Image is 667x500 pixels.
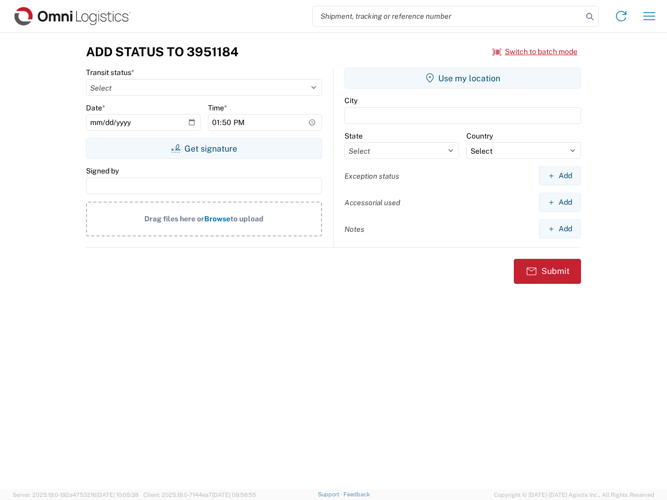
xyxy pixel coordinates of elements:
[96,492,139,498] span: [DATE] 10:05:38
[144,215,204,223] span: Drag files here or
[539,219,581,239] button: Add
[514,259,581,284] button: Submit
[204,215,230,223] span: Browse
[86,44,239,59] h3: Add Status to 3951184
[344,171,399,181] label: Exception status
[13,492,139,498] span: Server: 2025.19.0-192a4753216
[344,224,364,234] label: Notes
[143,492,256,498] span: Client: 2025.19.0-7f44ea7
[539,166,581,185] button: Add
[539,193,581,212] button: Add
[466,131,493,141] label: Country
[343,491,370,497] a: Feedback
[492,43,577,60] button: Switch to batch mode
[494,490,654,499] span: Copyright © [DATE]-[DATE] Agistix Inc., All Rights Reserved
[86,68,134,77] label: Transit status
[344,131,363,141] label: State
[230,215,264,223] span: to upload
[208,103,227,113] label: Time
[86,103,105,113] label: Date
[86,138,322,159] button: Get signature
[86,166,119,176] label: Signed by
[318,491,344,497] a: Support
[344,198,400,207] label: Accessorial used
[212,492,256,498] span: [DATE] 09:58:55
[344,96,357,105] label: City
[313,6,583,26] input: Shipment, tracking or reference number
[344,68,581,89] button: Use my location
